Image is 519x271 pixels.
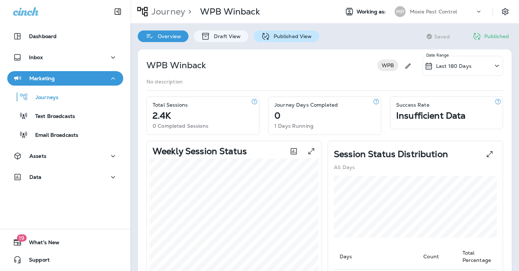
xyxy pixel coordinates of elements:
span: 19 [17,234,26,242]
button: View Pie expanded to full screen [482,147,497,161]
p: Data [29,174,42,180]
p: No description [146,79,183,85]
p: 0 [274,113,281,119]
p: Date Range [426,52,450,58]
p: WPB Winback [200,6,260,17]
p: Text Broadcasts [28,113,75,120]
p: All Days [334,164,355,170]
p: Journeys [28,94,58,101]
span: WPB [377,62,398,68]
div: Edit [401,56,415,76]
button: Assets [7,149,123,163]
button: Dashboard [7,29,123,44]
p: > [185,6,191,17]
p: Journey Days Completed [274,102,338,108]
button: Settings [499,5,512,18]
span: Working as: [357,9,387,15]
p: Session Status Distribution [334,151,448,157]
th: Total Percentage [457,243,497,270]
button: Marketing [7,71,123,86]
button: 19What's New [7,235,123,250]
button: Data [7,170,123,184]
button: View graph expanded to full screen [304,144,319,159]
button: Collapse Sidebar [108,4,128,19]
p: Assets [29,153,46,159]
button: Text Broadcasts [7,108,123,123]
p: Overview [154,33,181,39]
span: Saved [434,34,450,40]
button: Journeys [7,89,123,104]
p: WPB Winback [146,59,206,71]
p: Published [484,33,509,39]
p: Dashboard [29,33,57,39]
span: Support [22,257,50,266]
p: Moxie Pest Control [410,9,457,15]
p: Total Sessions [153,102,188,108]
p: Success Rate [396,102,429,108]
p: Draft View [210,33,241,39]
th: Count [418,243,456,270]
p: 0 Completed Sessions [153,123,208,129]
p: Marketing [29,75,55,81]
p: 2.4K [153,113,171,119]
th: Days [334,243,418,270]
p: Weekly Session Status [153,148,247,154]
button: Toggle between session count and session percentage [286,144,301,159]
button: Email Broadcasts [7,127,123,142]
p: Inbox [29,54,43,60]
p: Published View [270,33,312,39]
p: 1 Days Running [274,123,314,129]
div: MP [395,6,406,17]
button: Inbox [7,50,123,65]
span: What's New [22,239,59,248]
p: Last 180 Days [436,63,472,69]
p: Insufficient Data [396,113,465,119]
p: Email Broadcasts [28,132,78,139]
p: Journey [149,6,185,17]
button: Support [7,252,123,267]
